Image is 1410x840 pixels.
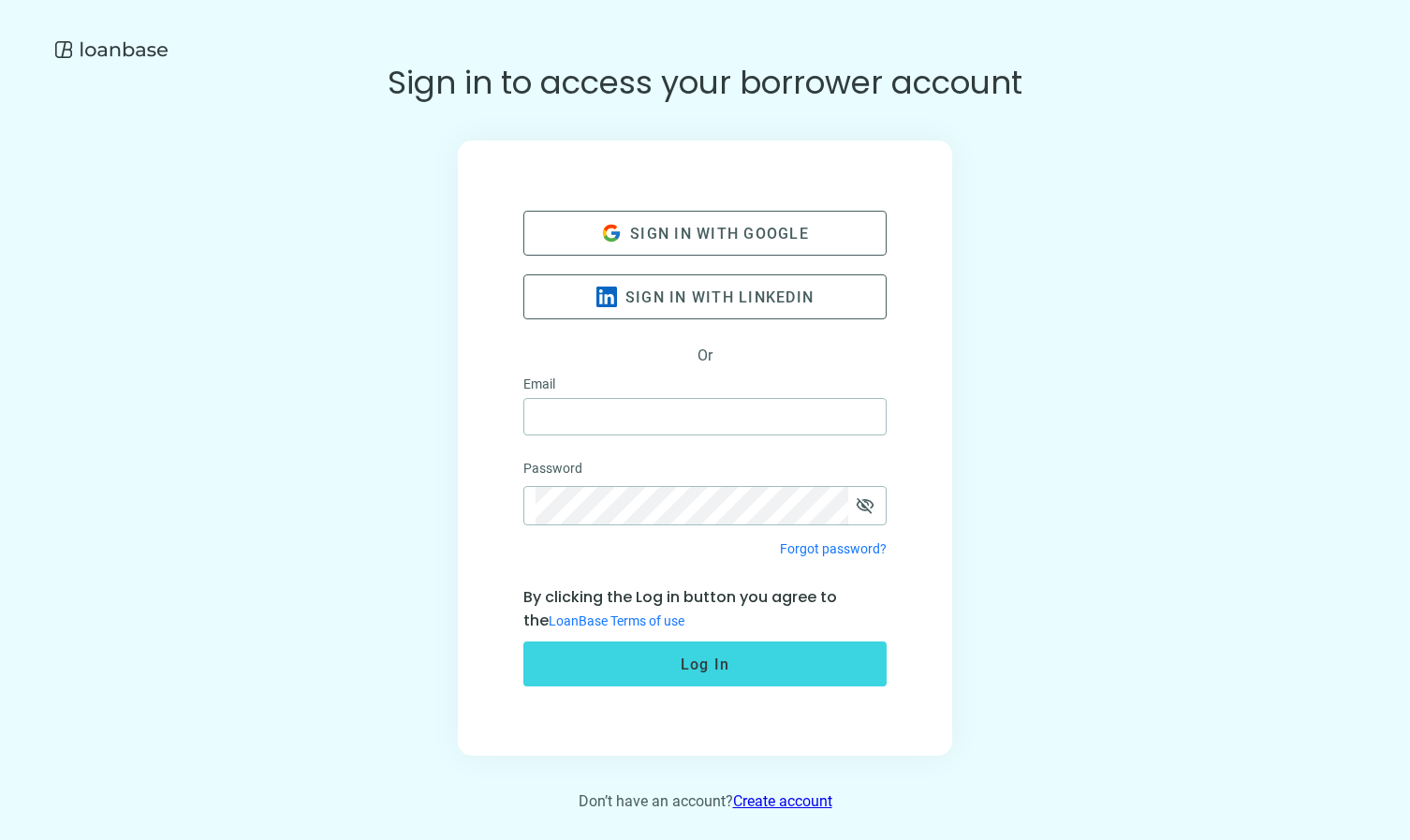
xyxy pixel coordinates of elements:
a: Create account [733,792,832,810]
a: Forgot password? [780,541,887,556]
span: Log In [681,656,730,673]
span: Sign in with google [630,225,809,243]
span: By clicking the Log in button you agree to the [523,586,837,631]
span: visibility_off [856,496,874,515]
button: Log In [523,641,887,686]
button: Sign in with linkedin [523,274,887,319]
span: Sign in with linkedin [625,288,814,306]
label: Password [523,458,595,479]
a: LoanBase Terms of use [549,613,684,628]
span: Or [523,346,887,366]
button: Sign in with google [523,211,887,256]
label: Email [523,374,567,394]
img: Logo [51,31,171,68]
